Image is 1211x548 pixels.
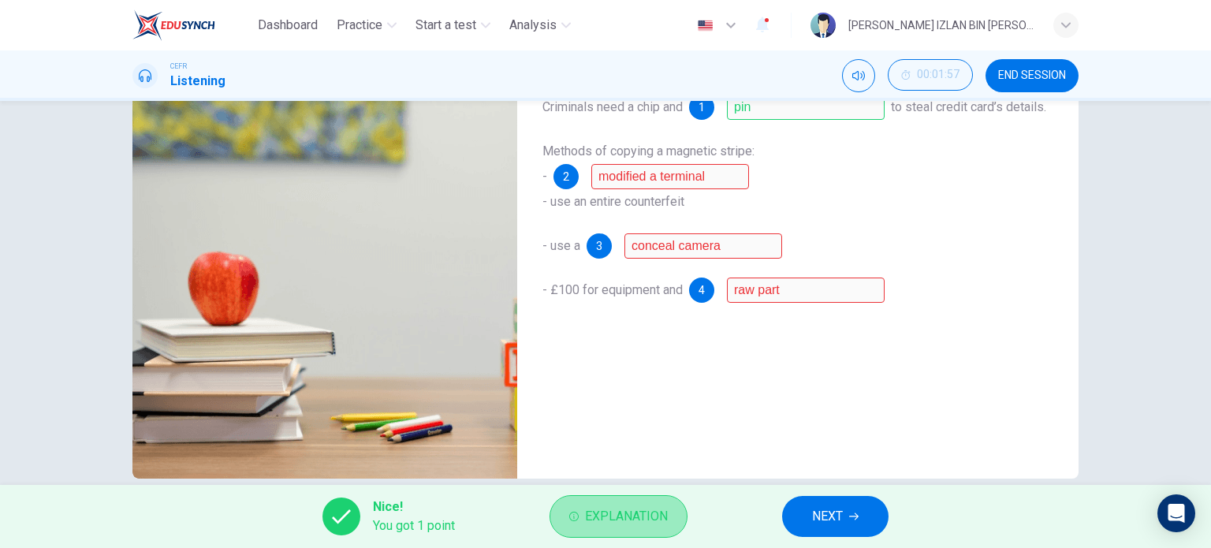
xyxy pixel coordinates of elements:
[132,95,517,479] img: Credit Card Fraud
[503,11,577,39] button: Analysis
[848,16,1034,35] div: [PERSON_NAME] IZLAN BIN [PERSON_NAME]
[888,59,973,91] button: 00:01:57
[509,16,557,35] span: Analysis
[415,16,476,35] span: Start a test
[330,11,403,39] button: Practice
[727,95,885,120] input: PIN
[337,16,382,35] span: Practice
[699,102,705,113] span: 1
[542,99,683,114] span: Criminals need a chip and
[542,238,580,253] span: - use a
[810,13,836,38] img: Profile picture
[699,285,705,296] span: 4
[917,69,959,81] span: 00:01:57
[542,194,684,209] span: - use an entire counterfeit
[170,61,187,72] span: CEFR
[812,505,843,527] span: NEXT
[998,69,1066,82] span: END SESSION
[409,11,497,39] button: Start a test
[782,496,889,537] button: NEXT
[373,516,455,535] span: You got 1 point
[727,278,885,303] input: raw parts
[542,282,683,297] span: - £100 for equipment and
[695,20,715,32] img: en
[252,11,324,39] button: Dashboard
[891,99,1046,114] span: to steal credit card’s details.
[170,72,225,91] h1: Listening
[550,495,687,538] button: Explanation
[258,16,318,35] span: Dashboard
[986,59,1079,92] button: END SESSION
[373,498,455,516] span: Nice!
[596,240,602,252] span: 3
[591,164,749,189] input: modify a terminal; modify terminal;
[585,505,668,527] span: Explanation
[624,233,782,259] input: concealed camera;
[542,144,755,184] span: Methods of copying a magnetic stripe: -
[132,9,215,41] img: EduSynch logo
[888,59,973,92] div: Hide
[1157,494,1195,532] div: Open Intercom Messenger
[842,59,875,92] div: Mute
[563,171,569,182] span: 2
[132,9,252,41] a: EduSynch logo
